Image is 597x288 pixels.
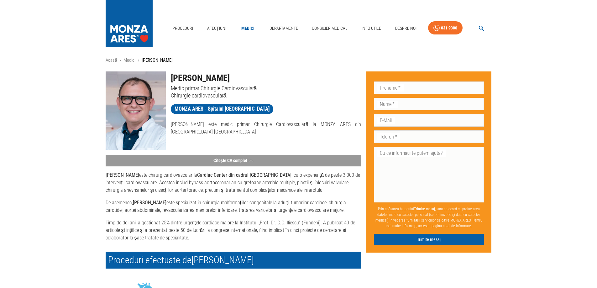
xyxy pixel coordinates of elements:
p: De asemenea, este specializat în chirurgia malformațiilor congenitale la adulți, tumorilor cardia... [106,199,361,214]
a: Acasă [106,57,117,63]
button: Trimite mesaj [374,234,484,245]
p: [PERSON_NAME] [142,57,173,64]
p: Prin apăsarea butonului , sunt de acord cu prelucrarea datelor mele cu caracter personal (ce pot ... [374,204,484,231]
strong: Cardiac Center din cadrul [GEOGRAPHIC_DATA] [197,172,291,178]
a: MONZA ARES - Spitalul [GEOGRAPHIC_DATA] [171,104,273,114]
a: Proceduri [170,22,196,35]
p: [PERSON_NAME] este medic primar Chirurgie Cardiovasculară la MONZA ARES din [GEOGRAPHIC_DATA] [GE... [171,121,361,136]
a: Consilier Medical [309,22,350,35]
h1: [PERSON_NAME] [171,71,361,85]
strong: [PERSON_NAME] [133,200,166,206]
a: Info Utile [359,22,384,35]
b: Trimite mesaj [414,207,435,211]
a: Afecțiuni [205,22,229,35]
a: 031 9300 [428,21,463,35]
span: MONZA ARES - Spitalul [GEOGRAPHIC_DATA] [171,105,273,113]
a: Medici [238,22,258,35]
div: 031 9300 [441,24,457,32]
a: Despre Noi [393,22,419,35]
a: Departamente [267,22,301,35]
img: Dr. Alexandru Vasilescu [106,71,166,150]
li: › [120,57,121,64]
button: Citește CV complet [106,155,361,166]
strong: [PERSON_NAME] [106,172,139,178]
li: › [138,57,139,64]
nav: breadcrumb [106,57,492,64]
h2: Proceduri efectuate de [PERSON_NAME] [106,252,361,269]
a: Medici [123,57,135,63]
p: Timp de doi ani, a gestionat 25% dintre urgențele cardiace majore la Institutul „Prof. Dr. C.C. I... [106,219,361,242]
p: este chirurg cardiovascular la , cu o experiență de peste 3.000 de intervenții cardiovasculare. A... [106,171,361,194]
p: Medic primar Chirurgie Cardiovasculară [171,85,361,92]
p: Chirurgie cardiovasculară [171,92,361,99]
